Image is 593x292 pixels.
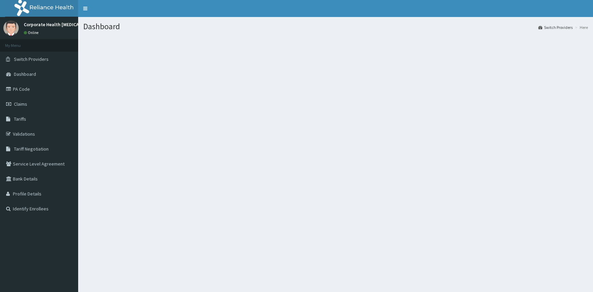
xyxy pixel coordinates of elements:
[14,56,49,62] span: Switch Providers
[83,22,588,31] h1: Dashboard
[14,116,26,122] span: Tariffs
[3,20,19,36] img: User Image
[14,71,36,77] span: Dashboard
[24,22,96,27] p: Corporate Health [MEDICAL_DATA]
[14,101,27,107] span: Claims
[573,24,588,30] li: Here
[14,146,49,152] span: Tariff Negotiation
[24,30,40,35] a: Online
[538,24,573,30] a: Switch Providers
